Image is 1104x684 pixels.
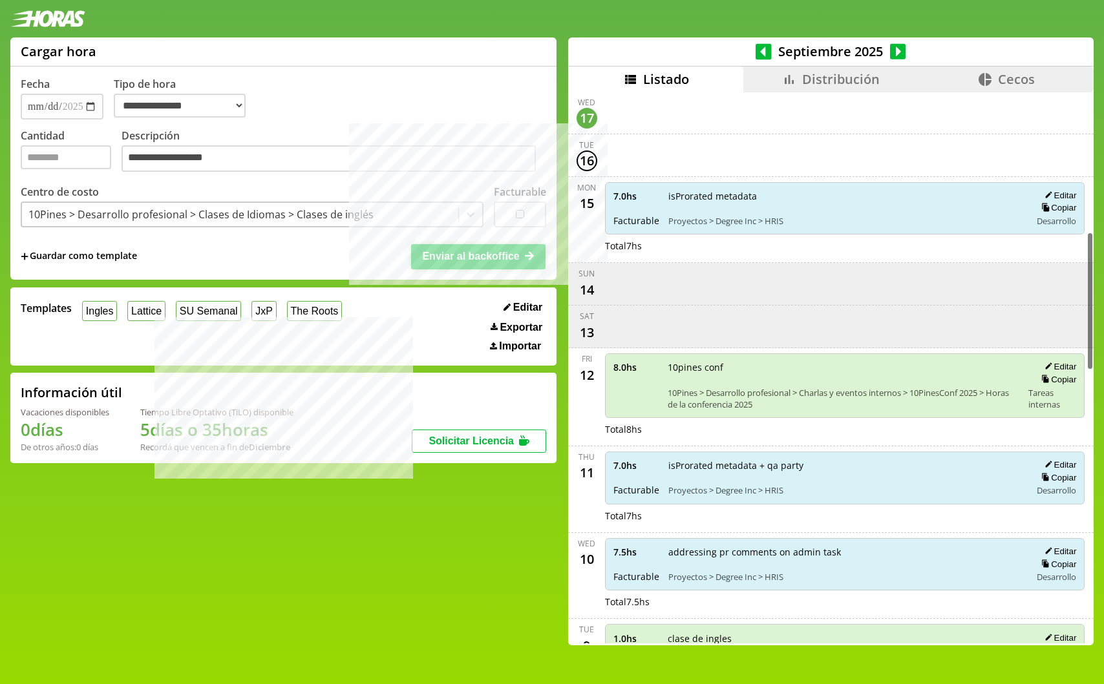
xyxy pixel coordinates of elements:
span: Septiembre 2025 [772,43,890,60]
label: Centro de costo [21,185,99,199]
div: Wed [578,538,595,549]
span: Desarrollo [1037,571,1076,583]
span: isProrated metadata [668,190,1023,202]
div: Mon [577,182,596,193]
button: Editar [1041,190,1076,201]
span: Listado [643,70,689,88]
div: 11 [577,462,597,483]
b: Diciembre [249,441,290,453]
span: Cecos [998,70,1035,88]
span: 10Pines > Desarrollo profesional > Charlas y eventos internos > 10PinesConf 2025 > Horas de la co... [668,387,1019,410]
span: 7.0 hs [613,459,659,472]
button: Editar [1041,546,1076,557]
div: De otros años: 0 días [21,441,109,453]
button: JxP [251,301,276,321]
button: Solicitar Licencia [412,430,546,453]
div: Wed [578,97,595,108]
button: Editar [500,301,546,314]
span: + [21,249,28,264]
h2: Información útil [21,384,122,401]
label: Cantidad [21,129,122,176]
div: Fri [582,353,592,364]
div: Sat [580,311,594,322]
div: 10Pines > Desarrollo profesional > Clases de Idiomas > Clases de inglés [28,207,374,222]
span: clase de ingles [668,632,1009,645]
span: Solicitar Licencia [429,435,514,446]
span: 1.0 hs [613,632,659,645]
button: The Roots [287,301,342,321]
div: 16 [577,150,597,171]
span: Proyectos > Degree Inc > HRIS [668,215,1023,227]
h1: 5 días o 35 horas [140,418,293,441]
span: Proyectos > Degree Inc > HRIS [668,571,1023,583]
button: Lattice [127,301,165,321]
span: Distribución [802,70,880,88]
button: Editar [1041,459,1076,470]
label: Descripción [122,129,546,176]
button: SU Semanal [176,301,241,321]
div: 13 [577,322,597,342]
div: Recordá que vencen a fin de [140,441,293,453]
span: Desarrollo [1037,215,1076,227]
div: Total 7.5 hs [605,596,1085,608]
span: Proyectos > Degree Inc > HRIS [668,484,1023,496]
h1: Cargar hora [21,43,96,60]
span: isProrated metadata + qa party [668,459,1023,472]
label: Fecha [21,77,50,91]
div: Total 7 hs [605,240,1085,252]
span: Importar [499,340,541,352]
div: Tue [579,140,594,150]
div: Sun [579,268,595,279]
div: Total 8 hs [605,423,1085,435]
button: Enviar al backoffice [411,244,546,269]
span: 7.5 hs [613,546,659,558]
div: 15 [577,193,597,214]
button: Copiar [1037,559,1076,570]
input: Cantidad [21,145,111,169]
span: Templates [21,301,72,315]
span: Facturable [613,570,659,583]
span: 10pines conf [668,361,1019,373]
button: Ingles [82,301,117,321]
div: Total 7 hs [605,510,1085,522]
span: Tareas internas [1028,387,1077,410]
div: 17 [577,108,597,129]
span: Enviar al backoffice [422,251,519,262]
span: +Guardar como template [21,249,137,264]
span: 8.0 hs [613,361,659,373]
div: Tue [579,624,594,635]
div: scrollable content [568,92,1094,643]
span: 7.0 hs [613,190,659,202]
span: Facturable [613,484,659,496]
label: Facturable [494,185,546,199]
button: Copiar [1037,374,1076,385]
button: Copiar [1037,472,1076,483]
textarea: Descripción [122,145,536,172]
span: Exportar [500,322,542,333]
img: logotipo [10,10,85,27]
button: Editar [1041,361,1076,372]
div: Vacaciones disponibles [21,406,109,418]
div: 9 [577,635,597,656]
span: Editar [513,302,542,313]
button: Exportar [487,321,546,334]
div: Tiempo Libre Optativo (TiLO) disponible [140,406,293,418]
div: 10 [577,549,597,570]
div: 14 [577,279,597,300]
button: Editar [1041,632,1076,643]
button: Copiar [1037,202,1076,213]
div: 12 [577,364,597,385]
div: Thu [579,451,595,462]
label: Tipo de hora [114,77,256,119]
span: Facturable [613,214,659,227]
span: addressing pr comments on admin task [668,546,1023,558]
span: Desarrollo [1037,484,1076,496]
select: Tipo de hora [114,94,246,118]
h1: 0 días [21,418,109,441]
